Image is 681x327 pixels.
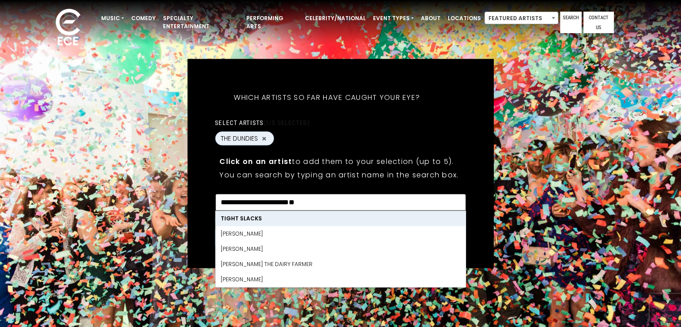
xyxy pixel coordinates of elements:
[215,211,465,226] li: TIGHT SLACKS
[417,11,444,26] a: About
[261,134,268,142] button: Remove THE DUNDIES
[583,12,614,33] a: Contact Us
[215,241,465,256] li: [PERSON_NAME]
[560,12,582,33] a: Search
[215,119,309,127] label: Select artists
[221,134,258,143] span: THE DUNDIES
[444,11,484,26] a: Locations
[219,156,292,167] strong: Click on an artist
[215,271,465,287] li: [PERSON_NAME]
[98,11,128,26] a: Music
[484,12,558,24] span: Featured Artists
[485,12,558,25] span: Featured Artists
[219,156,462,167] p: to add them to your selection (up to 5).
[159,11,243,34] a: Specialty Entertainment
[46,6,90,50] img: ece_new_logo_whitev2-1.png
[243,11,301,34] a: Performing Arts
[369,11,417,26] a: Event Types
[215,82,439,114] h5: Which artists so far have caught your eye?
[221,200,460,208] textarea: Search
[128,11,159,26] a: Comedy
[263,119,310,126] span: (1/5 selected)
[219,169,462,181] p: You can search by typing an artist name in the search box.
[215,226,465,241] li: [PERSON_NAME]
[215,256,465,271] li: [PERSON_NAME] the Dairy Farmer
[301,11,369,26] a: Celebrity/National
